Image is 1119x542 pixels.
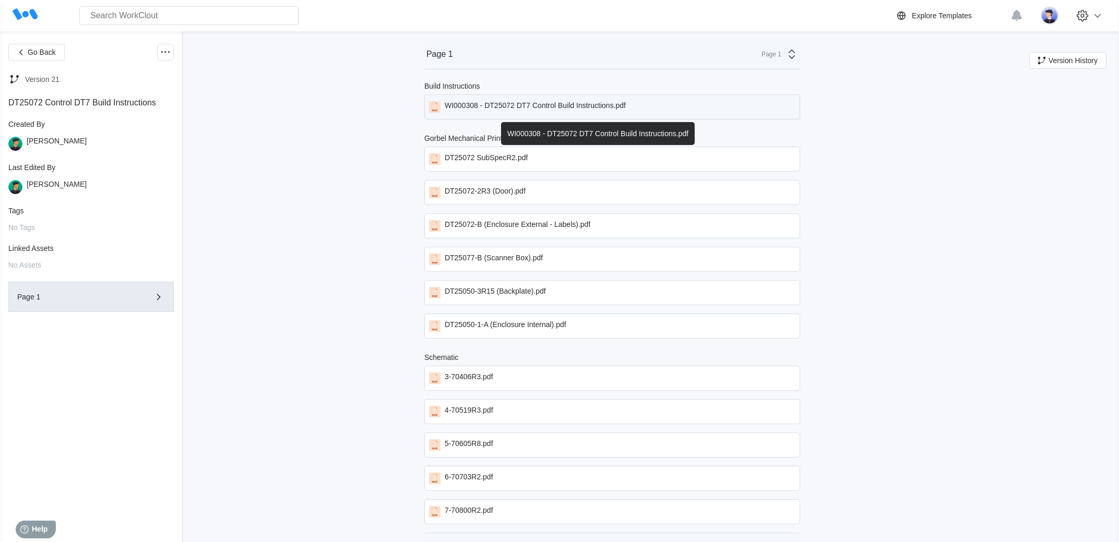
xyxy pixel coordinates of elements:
[912,11,972,20] div: Explore Templates
[445,220,590,232] div: DT25072-B (Enclosure External - Labels).pdf
[8,261,174,269] div: No Assets
[445,287,546,298] div: DT25050-3R15 (Backplate).pdf
[445,506,493,517] div: 7-70800R2.pdf
[8,282,174,312] button: Page 1
[445,372,493,384] div: 3-70406R3.pdf
[445,406,493,417] div: 4-70519R3.pdf
[895,9,1005,22] a: Explore Templates
[8,244,174,252] div: Linked Assets
[445,187,526,198] div: DT25072-2R3 (Door).pdf
[28,49,56,56] span: Go Back
[8,120,174,128] div: Created By
[755,51,781,58] div: Page 1
[8,163,174,172] div: Last Edited By
[8,98,174,107] div: DT25072 Control DT7 Build Instructions
[445,439,493,451] div: 5-70605R8.pdf
[27,180,87,194] div: [PERSON_NAME]
[25,75,59,83] div: Version 21
[445,473,493,484] div: 6-70703R2.pdf
[8,223,174,232] div: No Tags
[1041,7,1058,25] img: user-5.png
[1029,52,1106,69] button: Version History
[445,153,528,165] div: DT25072 SubSpecR2.pdf
[8,137,22,151] img: user.png
[8,180,22,194] img: user.png
[8,207,174,215] div: Tags
[79,6,299,25] input: Search WorkClout
[445,101,626,113] div: WI000308 - DT25072 DT7 Control Build Instructions.pdf
[426,50,453,59] div: Page 1
[27,137,87,151] div: [PERSON_NAME]
[424,353,458,362] div: Schematic
[1049,57,1098,64] span: Version History
[424,134,506,142] div: Gorbel Mechanical Prints
[424,82,480,90] div: Build Instructions
[445,320,566,332] div: DT25050-1-A (Enclosure Internal).pdf
[445,254,543,265] div: DT25077-B (Scanner Box).pdf
[17,293,135,300] div: Page 1
[501,122,695,145] div: WI000308 - DT25072 DT7 Control Build Instructions.pdf
[8,44,65,61] button: Go Back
